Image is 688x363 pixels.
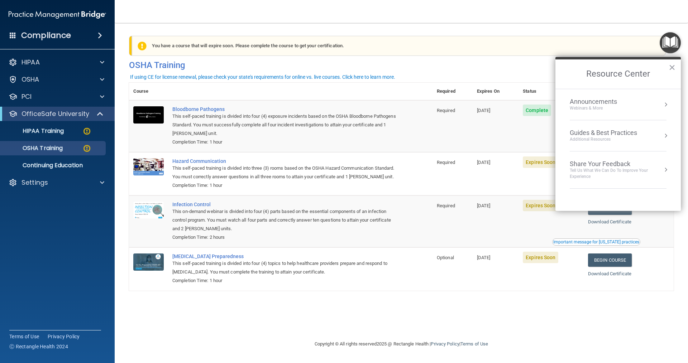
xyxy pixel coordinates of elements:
[570,168,666,180] div: Tell Us What We Can Do to Improve Your Experience
[271,333,532,355] div: Copyright © All rights reserved 2025 @ Rectangle Health | |
[9,333,39,340] a: Terms of Use
[5,162,102,169] p: Continuing Education
[477,160,491,165] span: [DATE]
[437,108,455,113] span: Required
[172,202,397,207] a: Infection Control
[588,219,631,224] a: Download Certificate
[5,127,64,135] p: HIPAA Training
[21,178,48,187] p: Settings
[555,59,681,89] h2: Resource Center
[129,73,396,81] button: If using CE for license renewal, please check your state's requirements for online vs. live cours...
[570,105,631,111] div: Webinars & More
[9,110,104,118] a: OfficeSafe University
[21,58,40,67] p: HIPAA
[138,42,147,50] img: exclamation-circle-solid-warning.7ed2984d.png
[9,178,104,187] a: Settings
[82,144,91,153] img: warning-circle.0cc9ac19.png
[552,238,640,246] button: Read this if you are a dental practitioner in the state of CA
[431,341,459,347] a: Privacy Policy
[21,110,89,118] p: OfficeSafe University
[9,75,104,84] a: OSHA
[172,259,397,276] div: This self-paced training is divided into four (4) topics to help healthcare providers prepare and...
[477,255,491,260] span: [DATE]
[9,343,68,350] span: Ⓒ Rectangle Health 2024
[21,92,32,101] p: PCI
[21,75,39,84] p: OSHA
[172,158,397,164] a: Hazard Communication
[523,252,558,263] span: Expires Soon
[553,240,639,244] div: Important message for [US_STATE] practices
[5,145,63,152] p: OSHA Training
[477,108,491,113] span: [DATE]
[437,203,455,208] span: Required
[523,200,558,211] span: Expires Soon
[21,30,71,40] h4: Compliance
[48,333,80,340] a: Privacy Policy
[172,138,397,146] div: Completion Time: 1 hour
[669,62,675,73] button: Close
[473,83,519,100] th: Expires On
[660,32,681,53] button: Open Resource Center
[172,253,397,259] a: [MEDICAL_DATA] Preparedness
[555,57,681,211] div: Resource Center
[132,36,666,56] div: You have a course that will expire soon. Please complete the course to get your certification.
[172,276,397,285] div: Completion Time: 1 hour
[172,207,397,233] div: This on-demand webinar is divided into four (4) parts based on the essential components of an inf...
[130,74,395,79] div: If using CE for license renewal, please check your state's requirements for online vs. live cours...
[9,58,104,67] a: HIPAA
[9,92,104,101] a: PCI
[172,164,397,181] div: This self-paced training is divided into three (3) rooms based on the OSHA Hazard Communication S...
[9,8,106,22] img: PMB logo
[172,112,397,138] div: This self-paced training is divided into four (4) exposure incidents based on the OSHA Bloodborne...
[433,83,473,100] th: Required
[82,127,91,136] img: warning-circle.0cc9ac19.png
[523,105,551,116] span: Complete
[129,60,674,70] h4: OSHA Training
[172,233,397,242] div: Completion Time: 2 hours
[588,253,632,267] a: Begin Course
[129,83,168,100] th: Course
[523,156,558,168] span: Expires Soon
[460,341,488,347] a: Terms of Use
[437,160,455,165] span: Required
[588,271,631,276] a: Download Certificate
[570,136,637,142] div: Additional Resources
[477,203,491,208] span: [DATE]
[172,106,397,112] a: Bloodborne Pathogens
[570,129,637,137] div: Guides & Best Practices
[570,98,631,106] div: Announcements
[437,255,454,260] span: Optional
[172,181,397,190] div: Completion Time: 1 hour
[570,160,666,168] div: Share Your Feedback
[519,83,584,100] th: Status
